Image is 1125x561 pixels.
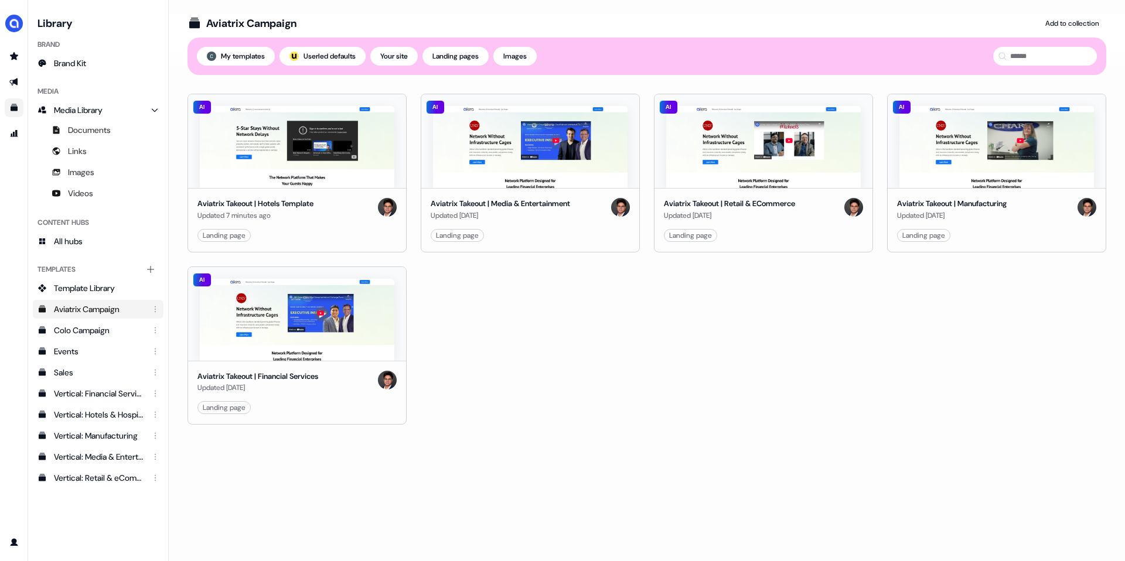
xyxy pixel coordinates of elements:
[54,472,145,484] div: Vertical: Retail & eCommerce
[654,94,873,252] button: Aviatrix Takeout | Retail & ECommerceAIAviatrix Takeout | Retail & ECommerceUpdated [DATE]HughLan...
[33,184,163,203] a: Videos
[426,100,445,114] div: AI
[207,52,216,61] img: Calvin
[54,346,145,357] div: Events
[433,106,628,188] img: Aviatrix Takeout | Media & Entertainment
[54,57,86,69] span: Brand Kit
[370,47,418,66] button: Your site
[54,430,145,442] div: Vertical: Manufacturing
[187,266,407,425] button: Aviatrix Takeout | Financial ServicesAIAviatrix Takeout | Financial ServicesUpdated [DATE]HughLan...
[33,213,163,232] div: Content Hubs
[33,447,163,466] a: Vertical: Media & Entertainment
[422,47,489,66] button: Landing pages
[659,100,678,114] div: AI
[200,106,394,188] img: Aviatrix Takeout | Hotels Template
[200,279,394,361] img: Aviatrix Takeout | Financial Services
[33,300,163,319] a: Aviatrix Campaign
[203,230,246,241] div: Landing page
[897,210,1007,221] div: Updated [DATE]
[33,14,163,30] h3: Library
[664,198,795,210] div: Aviatrix Takeout | Retail & ECommerce
[197,371,318,382] div: Aviatrix Takeout | Financial Services
[197,198,313,210] div: Aviatrix Takeout | Hotels Template
[431,198,570,210] div: Aviatrix Takeout | Media & Entertainment
[197,382,318,394] div: Updated [DATE]
[33,426,163,445] a: Vertical: Manufacturing
[54,282,115,294] span: Template Library
[421,94,640,252] button: Aviatrix Takeout | Media & EntertainmentAIAviatrix Takeout | Media & EntertainmentUpdated [DATE]H...
[669,230,712,241] div: Landing page
[1078,198,1096,217] img: Hugh
[33,232,163,251] a: All hubs
[436,230,479,241] div: Landing page
[5,47,23,66] a: Go to prospects
[844,198,863,217] img: Hugh
[33,279,163,297] a: Template Library
[33,35,163,54] div: Brand
[54,367,145,378] div: Sales
[611,198,630,217] img: Hugh
[197,47,275,66] button: My templates
[5,124,23,143] a: Go to attribution
[33,142,163,160] a: Links
[33,101,163,119] a: Media Library
[33,384,163,403] a: Vertical: Financial Services
[897,198,1007,210] div: Aviatrix Takeout | Manufacturing
[33,82,163,101] div: Media
[5,533,23,552] a: Go to profile
[289,52,299,61] div: ;
[206,16,296,30] div: Aviatrix Campaign
[193,273,212,287] div: AI
[664,210,795,221] div: Updated [DATE]
[187,94,407,252] button: Aviatrix Takeout | Hotels TemplateAIAviatrix Takeout | Hotels TemplateUpdated 7 minutes agoHughLa...
[666,106,861,188] img: Aviatrix Takeout | Retail & ECommerce
[493,47,537,66] button: Images
[899,106,1094,188] img: Aviatrix Takeout | Manufacturing
[5,98,23,117] a: Go to templates
[33,468,163,487] a: Vertical: Retail & eCommerce
[431,210,570,221] div: Updated [DATE]
[197,210,313,221] div: Updated 7 minutes ago
[54,451,145,463] div: Vertical: Media & Entertainment
[54,303,145,315] div: Aviatrix Campaign
[54,235,83,247] span: All hubs
[68,145,87,157] span: Links
[68,166,94,178] span: Images
[902,230,945,241] div: Landing page
[33,54,163,73] a: Brand Kit
[33,121,163,139] a: Documents
[68,187,93,199] span: Videos
[378,371,397,389] img: Hugh
[193,100,212,114] div: AI
[33,321,163,340] a: Colo Campaign
[54,409,145,420] div: Vertical: Hotels & Hospitality
[54,388,145,399] div: Vertical: Financial Services
[203,402,246,413] div: Landing page
[33,405,163,424] a: Vertical: Hotels & Hospitality
[33,342,163,361] a: Events
[33,363,163,382] a: Sales
[5,73,23,91] a: Go to outbound experience
[887,94,1106,252] button: Aviatrix Takeout | ManufacturingAIAviatrix Takeout | ManufacturingUpdated [DATE]HughLanding page
[892,100,911,114] div: AI
[279,47,366,66] button: userled logo;Userled defaults
[1038,14,1106,33] button: Add to collection
[68,124,111,136] span: Documents
[54,324,145,336] div: Colo Campaign
[378,198,397,217] img: Hugh
[33,163,163,182] a: Images
[33,260,163,279] div: Templates
[54,104,103,116] span: Media Library
[289,52,299,61] img: userled logo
